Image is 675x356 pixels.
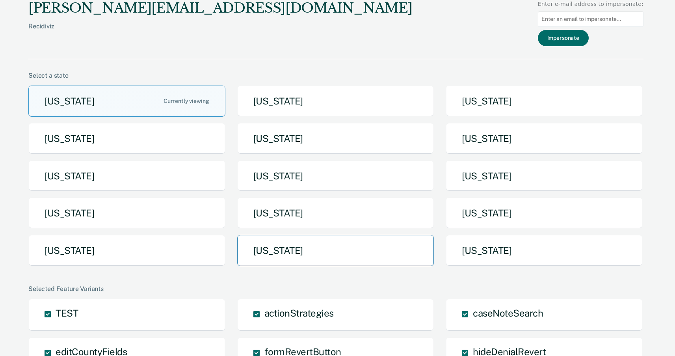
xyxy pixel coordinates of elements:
[237,198,434,229] button: [US_STATE]
[446,160,643,192] button: [US_STATE]
[28,22,412,43] div: Recidiviz
[237,160,434,192] button: [US_STATE]
[446,235,643,266] button: [US_STATE]
[264,308,334,319] span: actionStrategies
[28,285,643,293] div: Selected Feature Variants
[56,308,78,319] span: TEST
[28,235,225,266] button: [US_STATE]
[28,72,643,79] div: Select a state
[538,30,589,46] button: Impersonate
[28,123,225,154] button: [US_STATE]
[28,198,225,229] button: [US_STATE]
[538,11,643,27] input: Enter an email to impersonate...
[446,86,643,117] button: [US_STATE]
[473,308,543,319] span: caseNoteSearch
[28,160,225,192] button: [US_STATE]
[237,86,434,117] button: [US_STATE]
[446,198,643,229] button: [US_STATE]
[446,123,643,154] button: [US_STATE]
[237,123,434,154] button: [US_STATE]
[28,86,225,117] button: [US_STATE]
[237,235,434,266] button: [US_STATE]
